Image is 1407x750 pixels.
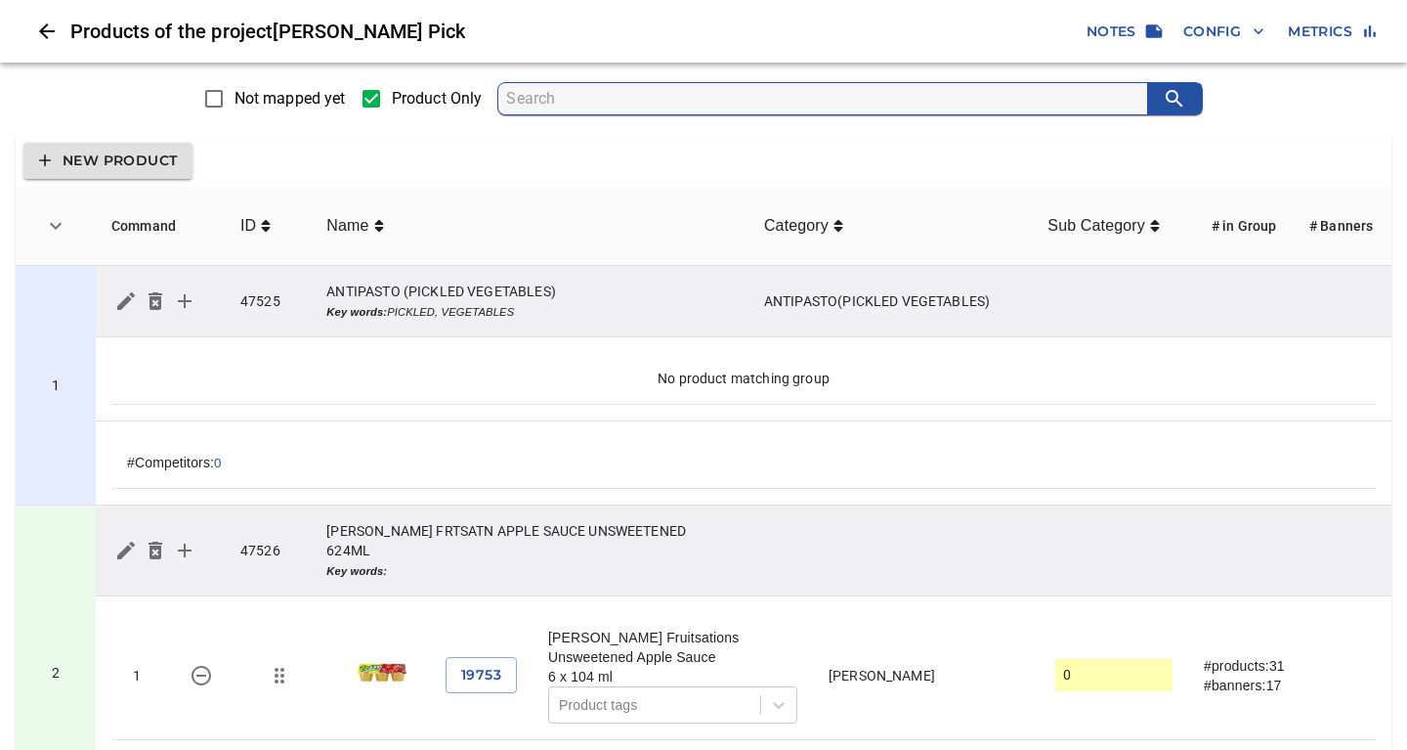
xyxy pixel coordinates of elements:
td: 47525 [225,266,311,337]
span: 19753 [461,663,501,687]
button: 19753 [446,657,517,693]
span: Category [764,214,833,238]
input: search [506,83,1147,114]
th: Command [96,187,225,266]
td: No product matching group [111,353,1376,405]
button: Metrics [1280,14,1384,50]
button: Notes [1079,14,1168,50]
img: fruitsations unsweetened apple sauce [358,648,406,697]
button: 0 [214,456,221,470]
button: 19753 - Mott's Fruitsations Unsweetened Apple Sauce [178,652,225,699]
td: [PERSON_NAME] FRTSATN APPLE SAUCE UNSWEETENED 624ML [311,506,748,596]
span: Product Only [392,87,483,110]
td: ANTIPASTO (PICKLED VEGETABLES) [311,266,748,337]
span: Config [1183,20,1264,44]
b: Key words: [326,306,387,318]
div: 6 x 104 ml [548,667,797,686]
span: Not mapped yet [234,87,346,110]
input: actual size [1063,661,1165,690]
span: Sub Category [1047,214,1160,238]
th: # in Group [1196,187,1294,266]
i: PICKLED, VEGETABLES [326,306,514,318]
div: #products: 31 [1204,656,1360,676]
td: ANTIPASTO(PICKLED VEGETABLES) [748,266,1032,337]
td: 47526 [225,506,311,596]
button: search [1147,83,1202,114]
span: Notes [1087,20,1160,44]
button: Config [1175,14,1272,50]
td: [PERSON_NAME] [813,612,1040,740]
th: # Banners [1294,187,1391,266]
div: #Competitors: [127,453,1360,472]
span: Metrics [1288,20,1376,44]
span: Name [326,214,373,238]
div: #banners: 17 [1204,676,1360,695]
button: New Product [23,143,192,179]
button: Move/change group for 19753 [256,652,303,699]
td: 47525 - ANTIPASTO (PICKLED VEGETABLES) [16,266,96,506]
h6: Products of the project [PERSON_NAME] Pick [70,16,1079,47]
span: ID [240,214,271,238]
div: [PERSON_NAME] Fruitsations Unsweetened Apple Sauce [548,628,797,667]
b: Key words: [326,565,387,577]
button: Close [23,8,70,55]
span: Name [326,214,383,238]
span: Category [764,214,843,238]
span: ID [240,214,261,238]
td: 1 [111,612,162,740]
span: New Product [39,149,177,173]
span: Sub Category [1047,214,1150,238]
